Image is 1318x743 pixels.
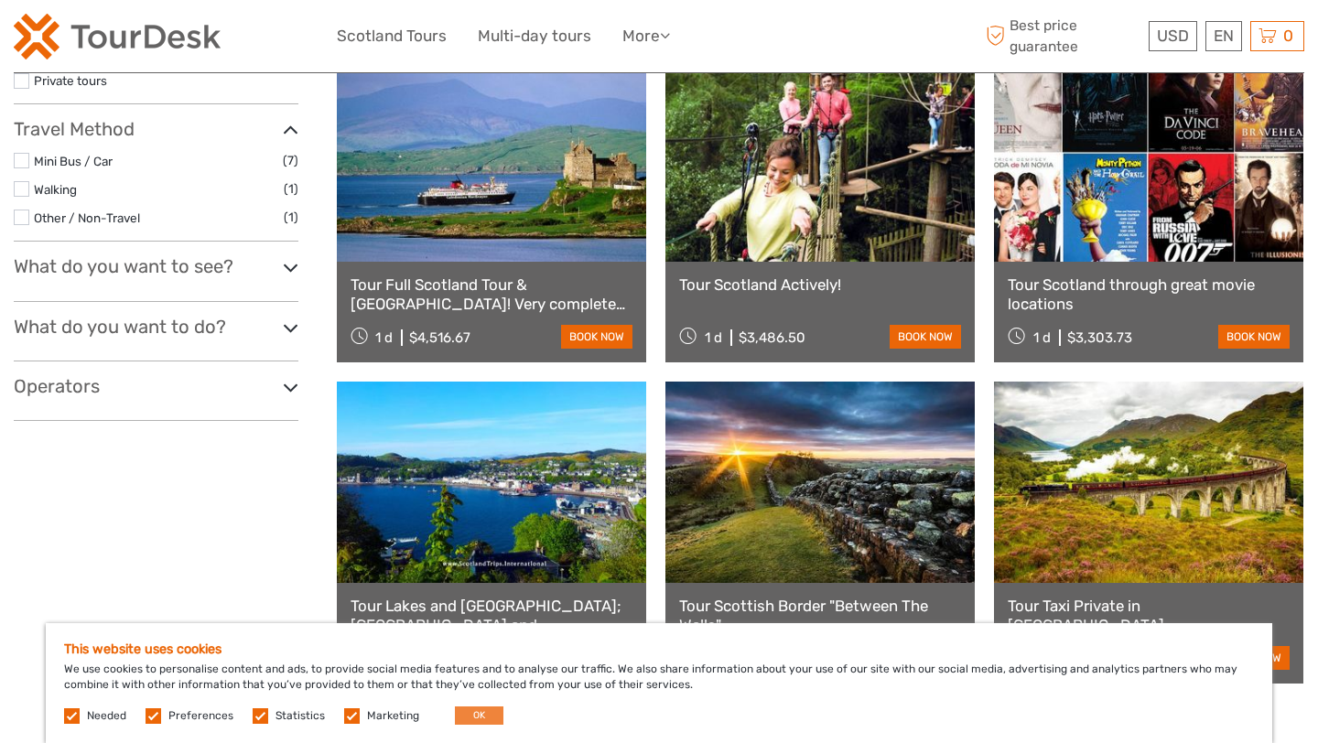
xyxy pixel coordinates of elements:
button: OK [455,706,503,725]
a: Scotland Tours [337,23,447,49]
a: Mini Bus / Car [34,154,113,168]
h3: What do you want to do? [14,316,298,338]
span: 1 d [1033,329,1051,346]
span: (7) [283,150,298,171]
a: Private tours [34,73,107,88]
div: $3,303.73 [1067,329,1132,346]
span: (1) [284,178,298,199]
h3: Operators [14,375,298,397]
label: Statistics [275,708,325,724]
a: Tour Scottish Border "Between The Walls" [679,597,961,634]
span: USD [1157,27,1189,45]
a: Tour Scotland through great movie locations [1008,275,1290,313]
a: Walking [34,182,77,197]
div: EN [1205,21,1242,51]
span: 1 d [375,329,393,346]
img: 2254-3441b4b5-4e5f-4d00-b396-31f1d84a6ebf_logo_small.png [14,14,221,59]
a: Tour Taxi Private in [GEOGRAPHIC_DATA] [1008,597,1290,634]
span: Best price guarantee [982,16,1145,56]
a: book now [561,325,632,349]
div: We use cookies to personalise content and ads, to provide social media features and to analyse ou... [46,623,1272,743]
p: We're away right now. Please check back later! [26,32,207,47]
label: Needed [87,708,126,724]
a: Other / Non-Travel [34,210,140,225]
h5: This website uses cookies [64,641,1254,657]
span: 1 d [705,329,722,346]
span: 0 [1280,27,1296,45]
span: (1) [284,207,298,228]
div: $3,486.50 [739,329,805,346]
h3: What do you want to see? [14,255,298,277]
a: book now [890,325,961,349]
a: Tour Lakes and [GEOGRAPHIC_DATA]; [GEOGRAPHIC_DATA] and [GEOGRAPHIC_DATA] & [GEOGRAPHIC_DATA]! [351,597,632,634]
a: Tour Scotland Actively! [679,275,961,294]
a: More [622,23,670,49]
div: $4,516.67 [409,329,470,346]
label: Marketing [367,708,419,724]
a: Multi-day tours [478,23,591,49]
label: Preferences [168,708,233,724]
a: book now [1218,325,1290,349]
a: Tour Full Scotland Tour & [GEOGRAPHIC_DATA]! Very complete vacation Circuit! [351,275,632,313]
h3: Travel Method [14,118,298,140]
button: Open LiveChat chat widget [211,28,232,50]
